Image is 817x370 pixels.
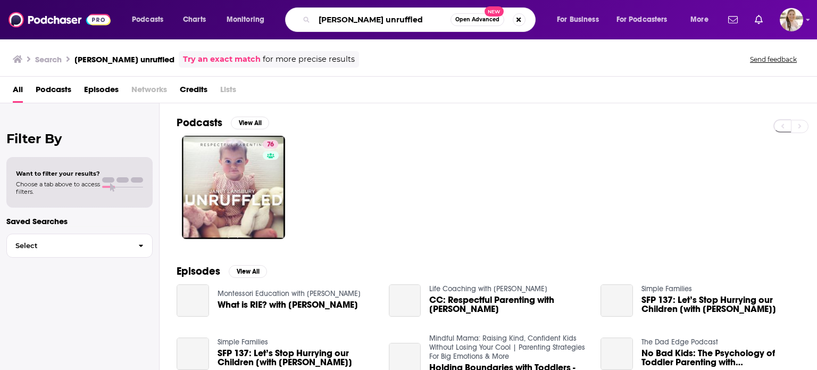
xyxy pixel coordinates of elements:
[183,12,206,27] span: Charts
[36,81,71,103] a: Podcasts
[549,11,612,28] button: open menu
[641,295,800,314] span: SFP 137: Let’s Stop Hurrying our Children [with [PERSON_NAME]]
[177,116,222,129] h2: Podcasts
[227,12,264,27] span: Monitoring
[455,17,499,22] span: Open Advanced
[641,349,800,367] span: No Bad Kids: The Psychology of Toddler Parenting with [PERSON_NAME]
[218,289,361,298] a: Montessori Education with Jesse McCarthy
[690,12,708,27] span: More
[724,11,742,29] a: Show notifications dropdown
[641,338,718,347] a: The Dad Edge Podcast
[485,6,504,17] span: New
[601,284,633,317] a: SFP 137: Let’s Stop Hurrying our Children [with Janet Lansbury]
[6,216,153,226] p: Saved Searches
[616,12,668,27] span: For Podcasters
[641,349,800,367] a: No Bad Kids: The Psychology of Toddler Parenting with Janet Lansbury
[218,349,376,367] span: SFP 137: Let’s Stop Hurrying our Children [with [PERSON_NAME]]
[84,81,119,103] a: Episodes
[219,11,278,28] button: open menu
[263,53,355,65] span: for more precise results
[218,300,358,309] span: What is RIE? with [PERSON_NAME]
[74,54,174,64] h3: [PERSON_NAME] unruffled
[177,265,220,278] h2: Episodes
[183,53,261,65] a: Try an exact match
[176,11,212,28] a: Charts
[429,295,588,314] span: CC: Respectful Parenting with [PERSON_NAME]
[218,300,358,309] a: What is RIE? with Janet Lansbury
[220,81,236,103] span: Lists
[13,81,23,103] a: All
[780,8,803,31] span: Logged in as acquavie
[7,242,130,249] span: Select
[747,55,800,64] button: Send feedback
[9,10,111,30] img: Podchaser - Follow, Share and Rate Podcasts
[16,180,100,195] span: Choose a tab above to access filters.
[177,265,267,278] a: EpisodesView All
[132,12,163,27] span: Podcasts
[429,284,547,293] a: Life Coaching with Christine Hassler
[641,295,800,314] a: SFP 137: Let’s Stop Hurrying our Children [with Janet Lansbury]
[601,338,633,370] a: No Bad Kids: The Psychology of Toddler Parenting with Janet Lansbury
[267,139,274,150] span: 76
[177,284,209,317] a: What is RIE? with Janet Lansbury
[429,334,585,361] a: Mindful Mama: Raising Kind, Confident Kids Without Losing Your Cool | Parenting Strategies For Bi...
[16,170,100,177] span: Want to filter your results?
[314,11,451,28] input: Search podcasts, credits, & more...
[557,12,599,27] span: For Business
[610,11,683,28] button: open menu
[182,136,285,239] a: 76
[177,116,269,129] a: PodcastsView All
[35,54,62,64] h3: Search
[641,284,692,293] a: Simple Families
[780,8,803,31] img: User Profile
[683,11,722,28] button: open menu
[231,117,269,129] button: View All
[6,234,153,258] button: Select
[263,140,278,149] a: 76
[295,7,546,32] div: Search podcasts, credits, & more...
[177,338,209,370] a: SFP 137: Let’s Stop Hurrying our Children [with Janet Lansbury]
[218,349,376,367] a: SFP 137: Let’s Stop Hurrying our Children [with Janet Lansbury]
[180,81,207,103] a: Credits
[229,265,267,278] button: View All
[451,13,504,26] button: Open AdvancedNew
[124,11,177,28] button: open menu
[131,81,167,103] span: Networks
[389,284,421,317] a: CC: Respectful Parenting with Janet Lansbury
[429,295,588,314] a: CC: Respectful Parenting with Janet Lansbury
[6,131,153,146] h2: Filter By
[218,338,268,347] a: Simple Families
[751,11,767,29] a: Show notifications dropdown
[780,8,803,31] button: Show profile menu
